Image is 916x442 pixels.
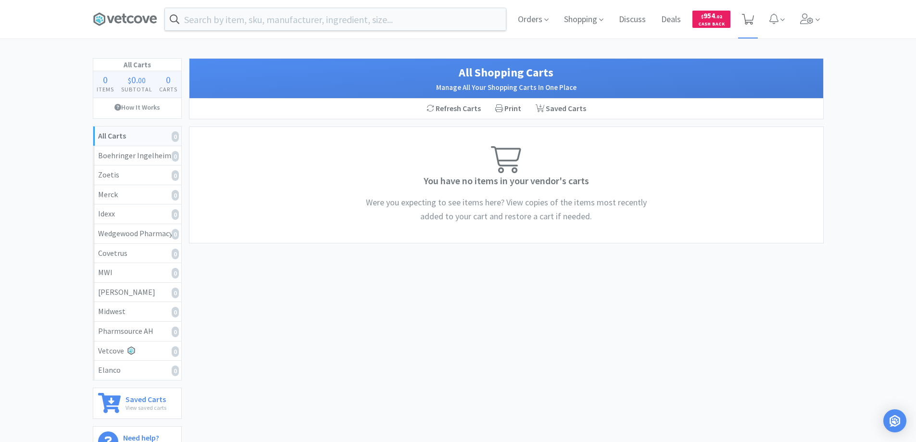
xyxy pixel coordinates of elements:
[93,165,181,185] a: Zoetis0
[93,185,181,205] a: Merck0
[199,82,814,93] h2: Manage All Your Shopping Carts In One Place
[93,341,181,361] a: Vetcove0
[172,327,179,337] i: 0
[93,302,181,322] a: Midwest0
[93,98,181,116] a: How It Works
[98,227,176,240] div: Wedgewood Pharmacy
[93,59,181,71] h1: All Carts
[125,393,166,403] h6: Saved Carts
[98,266,176,279] div: MWI
[93,322,181,341] a: Pharmsource AH0
[172,151,179,162] i: 0
[172,249,179,259] i: 0
[131,74,136,86] span: 0
[715,13,722,20] span: . 02
[93,85,118,94] h4: Items
[488,99,528,119] div: Print
[98,131,126,140] strong: All Carts
[98,189,176,201] div: Merck
[93,388,182,419] a: Saved CartsView saved carts
[93,204,181,224] a: Idexx0
[172,346,179,357] i: 0
[103,74,108,86] span: 0
[93,283,181,303] a: [PERSON_NAME]0
[93,146,181,166] a: Boehringer Ingelheim0
[657,15,685,24] a: Deals
[172,366,179,376] i: 0
[172,190,179,201] i: 0
[172,209,179,220] i: 0
[156,85,181,94] h4: Carts
[172,307,179,317] i: 0
[138,76,146,85] span: 00
[165,8,506,30] input: Search by item, sku, manufacturer, ingredient, size...
[93,263,181,283] a: MWI0
[172,288,179,298] i: 0
[883,409,906,432] div: Open Intercom Messenger
[98,208,176,220] div: Idexx
[172,131,179,142] i: 0
[701,11,722,20] span: 954
[93,361,181,380] a: Elanco0
[93,224,181,244] a: Wedgewood Pharmacy0
[128,76,131,85] span: $
[98,150,176,162] div: Boehringer Ingelheim
[172,268,179,278] i: 0
[362,196,651,224] h4: Were you expecting to see items here? View copies of the items most recently added to your cart a...
[98,325,176,338] div: Pharmsource AH
[172,229,179,240] i: 0
[698,22,725,28] span: Cash Back
[117,85,156,94] h4: Subtotal
[93,244,181,264] a: Covetrus0
[199,63,814,82] h1: All Shopping Carts
[98,364,176,377] div: Elanco
[98,345,176,357] div: Vetcove
[528,99,593,119] a: Saved Carts
[98,286,176,299] div: [PERSON_NAME]
[701,13,703,20] span: $
[93,126,181,146] a: All Carts0
[98,169,176,181] div: Zoetis
[166,74,171,86] span: 0
[615,15,650,24] a: Discuss
[98,305,176,318] div: Midwest
[692,6,730,32] a: $954.02Cash Back
[194,173,818,189] h3: You have no items in your vendor's carts
[419,99,488,119] div: Refresh Carts
[123,431,175,442] h6: Need help?
[117,75,156,85] div: .
[98,247,176,260] div: Covetrus
[172,170,179,181] i: 0
[125,403,166,412] p: View saved carts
